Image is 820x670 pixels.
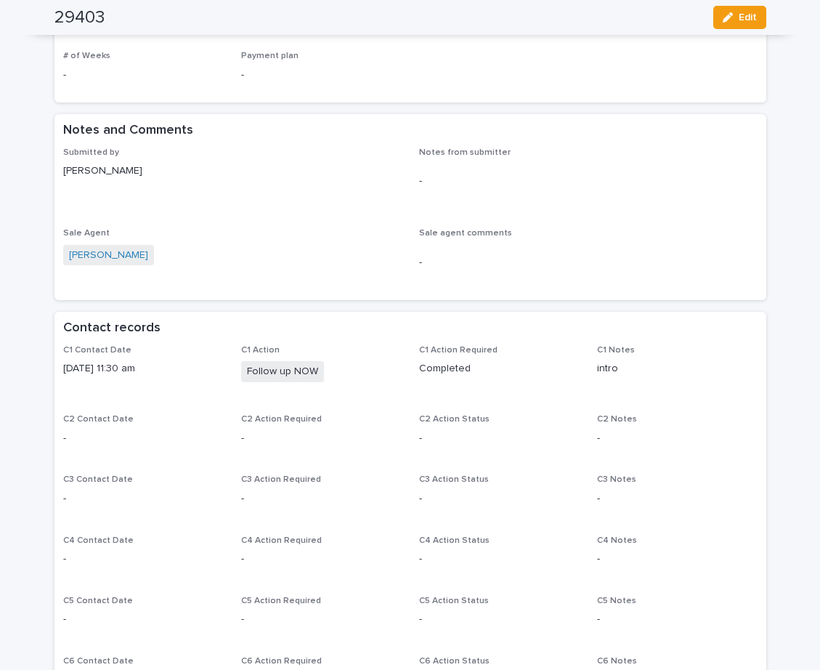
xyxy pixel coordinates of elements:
[63,52,110,60] span: # of Weeks
[63,657,134,666] span: C6 Contact Date
[713,6,766,29] button: Edit
[419,552,580,567] p: -
[241,68,402,83] p: -
[597,597,636,605] span: C5 Notes
[419,475,489,484] span: C3 Action Status
[419,597,489,605] span: C5 Action Status
[241,415,322,424] span: C2 Action Required
[63,361,224,376] p: [DATE] 11:30 am
[241,491,402,506] p: -
[69,248,148,263] a: [PERSON_NAME]
[419,361,580,376] p: Completed
[63,123,193,139] h2: Notes and Comments
[597,536,637,545] span: C4 Notes
[597,475,636,484] span: C3 Notes
[63,346,131,355] span: C1 Contact Date
[63,148,119,157] span: Submitted by
[241,475,321,484] span: C3 Action Required
[419,612,580,627] p: -
[241,52,299,60] span: Payment plan
[739,12,757,23] span: Edit
[63,597,133,605] span: C5 Contact Date
[241,431,402,446] p: -
[419,174,758,189] p: -
[63,552,224,567] p: -
[419,148,511,157] span: Notes from submitter
[419,431,580,446] p: -
[419,657,490,666] span: C6 Action Status
[419,255,758,270] p: -
[241,361,324,382] span: Follow up NOW
[63,536,134,545] span: C4 Contact Date
[597,612,758,627] p: -
[597,491,758,506] p: -
[63,415,134,424] span: C2 Contact Date
[54,7,105,28] h2: 29403
[63,229,110,238] span: Sale Agent
[241,536,322,545] span: C4 Action Required
[419,346,498,355] span: C1 Action Required
[241,612,402,627] p: -
[597,657,637,666] span: C6 Notes
[419,229,512,238] span: Sale agent comments
[597,346,635,355] span: C1 Notes
[241,346,280,355] span: C1 Action
[63,320,161,336] h2: Contact records
[241,597,321,605] span: C5 Action Required
[419,536,490,545] span: C4 Action Status
[63,491,224,506] p: -
[63,68,224,83] p: -
[597,361,758,376] p: intro
[63,612,224,627] p: -
[597,415,637,424] span: C2 Notes
[63,475,133,484] span: C3 Contact Date
[63,431,224,446] p: -
[419,491,580,506] p: -
[597,552,758,567] p: -
[597,431,758,446] p: -
[241,552,402,567] p: -
[63,164,402,179] p: [PERSON_NAME]
[241,657,322,666] span: C6 Action Required
[419,415,490,424] span: C2 Action Status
